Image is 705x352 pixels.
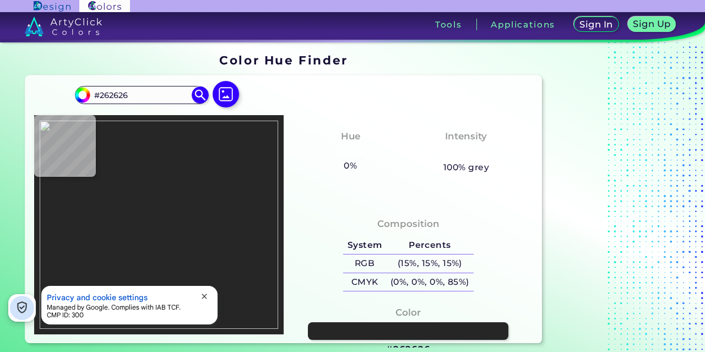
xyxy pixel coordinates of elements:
h3: None [332,145,369,159]
h3: Applications [491,20,555,29]
img: ArtyClick Design logo [34,1,70,12]
h5: Sign Up [633,19,670,28]
h5: RGB [343,254,386,273]
h4: Composition [377,216,440,232]
iframe: Advertisement [546,50,684,348]
h5: 100% grey [443,160,489,175]
h3: Tools [435,20,462,29]
h5: (0%, 0%, 0%, 85%) [386,273,473,291]
h1: Color Hue Finder [219,52,348,68]
h5: Sign In [579,20,612,29]
h5: Percents [386,236,473,254]
h4: Hue [341,128,360,144]
img: icon picture [213,81,239,107]
img: 3fd80069-2ab7-4241-ae13-435fba7f3b5d [40,121,278,329]
input: type color.. [90,88,193,102]
h5: (15%, 15%, 15%) [386,254,473,273]
h5: 0% [339,159,361,173]
h3: None [448,145,485,159]
h4: Intensity [445,128,487,144]
a: Sign In [574,17,619,32]
img: logo_artyclick_colors_white.svg [25,17,102,36]
h5: System [343,236,386,254]
a: Sign Up [628,17,676,32]
h5: CMYK [343,273,386,291]
img: icon search [192,86,208,103]
h4: Color [395,305,421,321]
